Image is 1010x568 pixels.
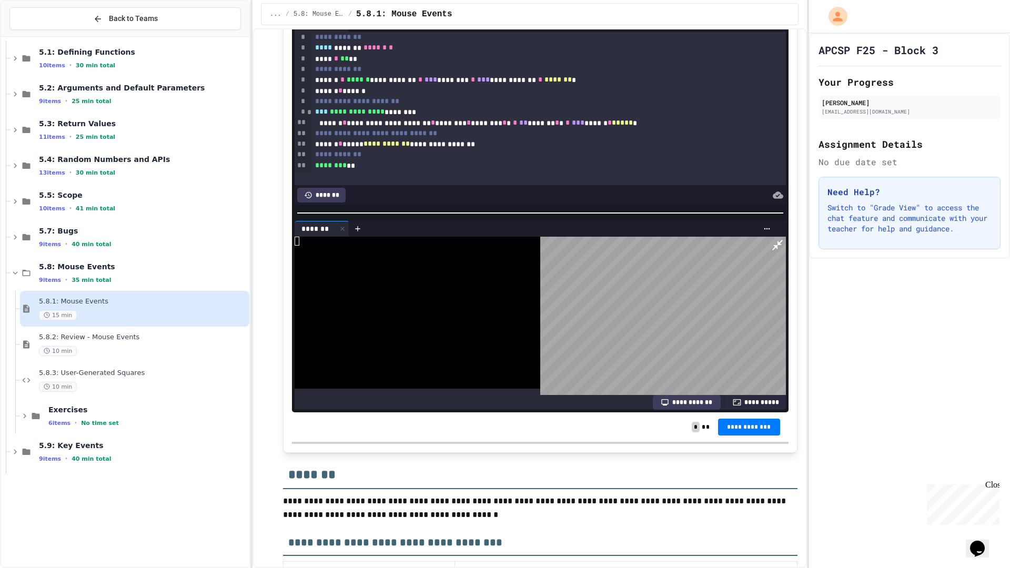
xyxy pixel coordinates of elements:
span: 5.9: Key Events [39,441,247,450]
span: No time set [81,420,119,427]
h3: Need Help? [827,186,992,198]
span: 5.8.3: User-Generated Squares [39,369,247,378]
div: Chat with us now!Close [4,4,73,67]
span: 15 min [39,310,77,320]
iframe: chat widget [966,526,999,557]
span: 5.3: Return Values [39,119,247,128]
div: [EMAIL_ADDRESS][DOMAIN_NAME] [822,108,997,116]
span: 10 min [39,382,77,392]
span: 13 items [39,169,65,176]
span: 10 items [39,62,65,69]
span: 5.8.1: Mouse Events [356,8,452,21]
span: 5.2: Arguments and Default Parameters [39,83,247,93]
span: 5.8: Mouse Events [294,10,344,18]
h1: APCSP F25 - Block 3 [819,43,938,57]
p: Switch to "Grade View" to access the chat feature and communicate with your teacher for help and ... [827,202,992,234]
span: 10 items [39,205,65,212]
span: 5.8: Mouse Events [39,262,247,271]
span: 35 min total [72,277,111,283]
span: • [69,133,72,141]
span: 9 items [39,241,61,248]
span: 5.1: Defining Functions [39,47,247,57]
span: 40 min total [72,241,111,248]
span: • [69,168,72,177]
div: No due date set [819,156,1001,168]
span: • [75,419,77,427]
span: / [348,10,352,18]
span: 5.5: Scope [39,190,247,200]
span: 6 items [48,420,70,427]
span: ... [270,10,281,18]
h2: Your Progress [819,75,1001,89]
button: Back to Teams [9,7,241,30]
span: 9 items [39,277,61,283]
span: / [286,10,289,18]
span: Back to Teams [109,13,158,24]
span: 25 min total [72,98,111,105]
span: 5.8.1: Mouse Events [39,297,247,306]
span: • [65,97,67,105]
span: 30 min total [76,169,115,176]
h2: Assignment Details [819,137,1001,151]
span: 5.7: Bugs [39,226,247,236]
span: 9 items [39,455,61,462]
span: 10 min [39,346,77,356]
span: • [69,61,72,69]
div: My Account [817,4,850,28]
span: 5.8.2: Review - Mouse Events [39,333,247,342]
span: 30 min total [76,62,115,69]
span: 25 min total [76,134,115,140]
span: • [65,454,67,463]
span: 41 min total [76,205,115,212]
span: • [69,204,72,212]
span: • [65,240,67,248]
span: 5.4: Random Numbers and APIs [39,155,247,164]
span: 11 items [39,134,65,140]
iframe: chat widget [923,480,999,525]
span: 40 min total [72,455,111,462]
span: Exercises [48,405,247,414]
span: 9 items [39,98,61,105]
div: [PERSON_NAME] [822,98,997,107]
span: • [65,276,67,284]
